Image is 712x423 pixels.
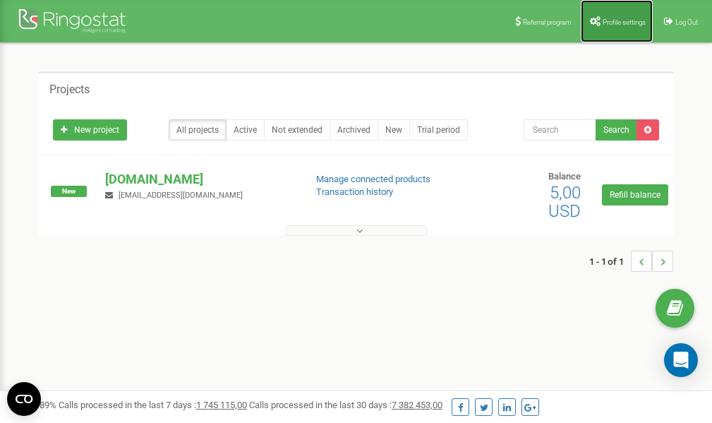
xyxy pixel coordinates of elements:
[548,171,581,181] span: Balance
[602,184,668,205] a: Refill balance
[196,400,247,410] u: 1 745 115,00
[524,119,596,141] input: Search
[53,119,127,141] a: New project
[316,174,430,184] a: Manage connected products
[49,83,90,96] h5: Projects
[409,119,468,141] a: Trial period
[249,400,442,410] span: Calls processed in the last 30 days :
[664,343,698,377] div: Open Intercom Messenger
[7,382,41,416] button: Open CMP widget
[51,186,87,197] span: New
[523,18,572,26] span: Referral program
[589,237,673,286] nav: ...
[169,119,227,141] a: All projects
[603,18,646,26] span: Profile settings
[105,170,293,189] p: [DOMAIN_NAME]
[589,251,631,272] span: 1 - 1 of 1
[548,183,581,221] span: 5,00 USD
[675,18,698,26] span: Log Out
[59,400,247,410] span: Calls processed in the last 7 days :
[264,119,330,141] a: Not extended
[392,400,442,410] u: 7 382 453,00
[226,119,265,141] a: Active
[316,186,393,197] a: Transaction history
[330,119,378,141] a: Archived
[596,119,637,141] button: Search
[119,191,243,200] span: [EMAIL_ADDRESS][DOMAIN_NAME]
[378,119,410,141] a: New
